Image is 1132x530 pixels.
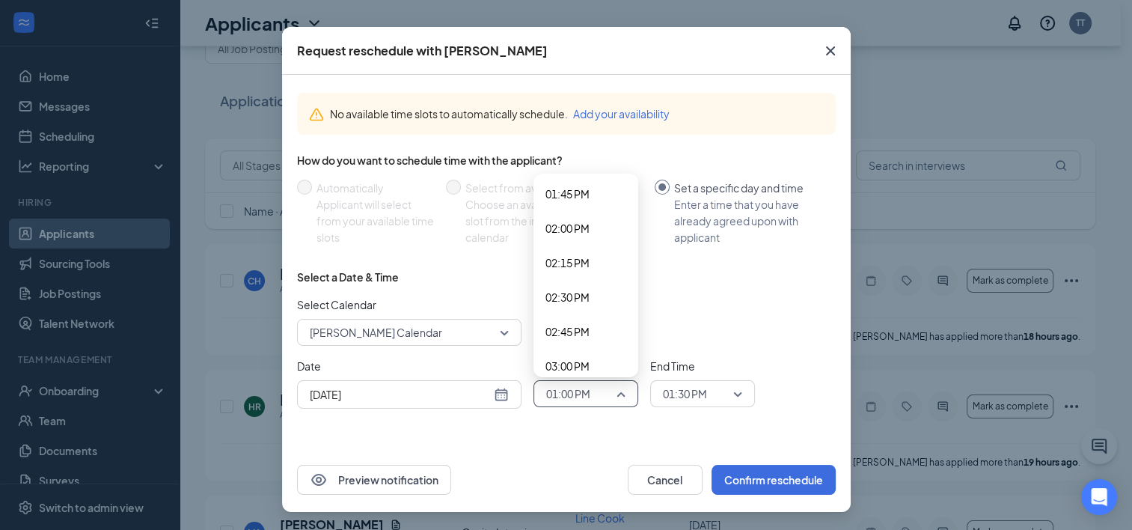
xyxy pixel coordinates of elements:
[628,465,703,495] button: Cancel
[1081,479,1117,515] div: Open Intercom Messenger
[465,196,643,246] div: Choose an available day and time slot from the interview lead’s calendar
[663,383,707,405] span: 01:30 PM
[674,180,824,196] div: Set a specific day and time
[545,289,590,305] span: 02:30 PM
[297,153,836,168] div: How do you want to schedule time with the applicant?
[297,465,451,495] button: EyePreview notification
[310,471,328,489] svg: Eye
[297,269,399,284] div: Select a Date & Time
[650,358,755,374] span: End Time
[810,27,851,75] button: Close
[712,465,836,495] button: Confirm reschedule
[546,383,590,405] span: 01:00 PM
[545,358,590,374] span: 03:00 PM
[545,186,590,202] span: 01:45 PM
[316,196,434,246] div: Applicant will select from your available time slots
[822,42,839,60] svg: Cross
[310,321,442,344] span: [PERSON_NAME] Calendar
[309,107,324,122] svg: Warning
[316,180,434,196] div: Automatically
[674,196,824,246] div: Enter a time that you have already agreed upon with applicant
[297,296,521,313] span: Select Calendar
[545,255,590,271] span: 02:15 PM
[465,180,643,196] div: Select from availability
[297,358,521,374] span: Date
[545,323,590,340] span: 02:45 PM
[330,106,824,122] div: No available time slots to automatically schedule.
[545,220,590,237] span: 02:00 PM
[573,106,670,122] button: Add your availability
[310,386,491,403] input: Sep 16, 2025
[297,43,548,59] div: Request reschedule with [PERSON_NAME]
